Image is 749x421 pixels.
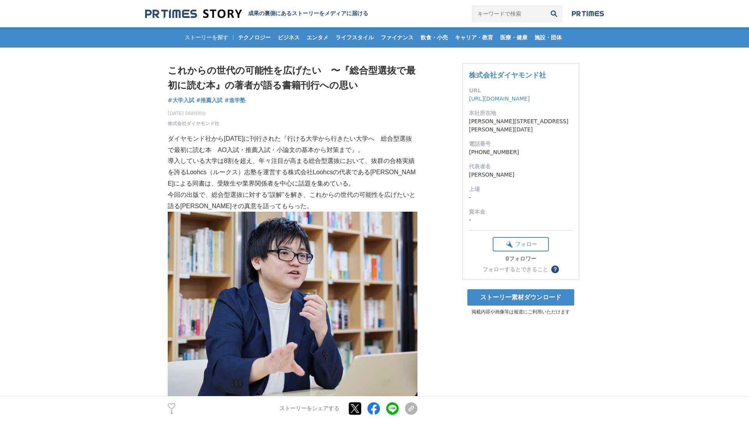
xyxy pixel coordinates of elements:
dd: [PERSON_NAME][STREET_ADDRESS][PERSON_NAME][DATE] [469,117,573,134]
a: 成果の裏側にあるストーリーをメディアに届ける 成果の裏側にあるストーリーをメディアに届ける [145,9,368,19]
span: ？ [552,267,558,272]
dt: 資本金 [469,208,573,216]
img: prtimes [572,11,604,17]
img: thumbnail_a1e42290-8c5b-11f0-9be3-074a6b9b5375.jpg [168,212,417,396]
div: 0フォロワー [493,255,549,262]
span: #大学入試 [168,97,194,104]
a: 施設・団体 [531,27,565,48]
button: フォロー [493,237,549,251]
p: 掲載内容や画像等は報道にご利用いただけます [462,309,579,315]
button: 検索 [545,5,563,22]
a: 飲食・小売 [417,27,451,48]
a: テクノロジー [235,27,274,48]
p: ストーリーをシェアする [279,405,339,412]
a: キャリア・教育 [452,27,496,48]
dd: [PHONE_NUMBER] [469,148,573,156]
span: ビジネス [275,34,303,41]
a: ファイナンス [378,27,417,48]
div: フォローするとできること [483,267,548,272]
span: #推薦入試 [196,97,223,104]
span: 医療・健康 [497,34,531,41]
h2: 成果の裏側にあるストーリーをメディアに届ける [248,10,368,17]
p: 導入している大学は8割を超え、年々注目が高まる総合型選抜において、抜群の合格実績を誇るLoohcs（ルークス）志塾を運営する株式会社Loohcsの代表である[PERSON_NAME]による同書は... [168,156,417,189]
dt: 代表者名 [469,163,573,171]
a: 株式会社ダイヤモンド社 [469,71,546,79]
a: 医療・健康 [497,27,531,48]
span: エンタメ [304,34,332,41]
p: 今回の出版で、総合型選抜に対する“誤解”を解き、これからの世代の可能性を広げたいと語る[PERSON_NAME]その真意を語ってもらった。 [168,189,417,212]
span: #進学塾 [224,97,245,104]
dd: - [469,193,573,202]
span: ファイナンス [378,34,417,41]
dd: - [469,216,573,224]
dt: 本社所在地 [469,109,573,117]
a: エンタメ [304,27,332,48]
span: [DATE] 06時00分 [168,110,219,117]
input: キーワードで検索 [472,5,545,22]
span: 施設・団体 [531,34,565,41]
a: 株式会社ダイヤモンド社 [168,120,219,127]
dt: 上場 [469,185,573,193]
a: #大学入試 [168,96,194,104]
p: 1 [168,410,176,414]
a: #進学塾 [224,96,245,104]
dt: URL [469,87,573,95]
img: 成果の裏側にあるストーリーをメディアに届ける [145,9,242,19]
span: 飲食・小売 [417,34,451,41]
span: キャリア・教育 [452,34,496,41]
dd: [PERSON_NAME] [469,171,573,179]
span: テクノロジー [235,34,274,41]
a: ビジネス [275,27,303,48]
h1: これからの世代の可能性を広げたい 〜『総合型選抜で最初に読む本』の著者が語る書籍刊⾏への思い [168,63,417,93]
p: ダイヤモンド社から[DATE]に刊行された『行ける大学から行きたい大学へ 総合型選抜で最初に読む本 AO入試・推薦入試・小論文の基本から対策まで』。 [168,133,417,156]
a: ストーリー素材ダウンロード [467,289,574,306]
dt: 電話番号 [469,140,573,148]
span: ライフスタイル [332,34,377,41]
a: #推薦入試 [196,96,223,104]
a: [URL][DOMAIN_NAME] [469,96,530,102]
button: ？ [551,265,559,273]
a: ライフスタイル [332,27,377,48]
